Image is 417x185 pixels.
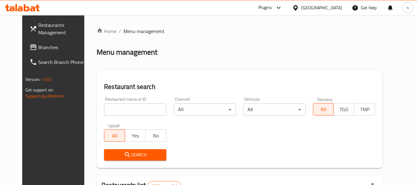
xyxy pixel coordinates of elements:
label: Delivery [317,97,333,101]
span: Version: [25,75,40,83]
span: Get support on: [25,86,54,94]
button: TGO [333,103,354,116]
span: Search Branch Phone [38,58,87,66]
div: Plugins [258,4,272,11]
span: n [407,4,409,11]
button: TMP [354,103,375,116]
input: Search for restaurant name or ID.. [104,103,166,116]
a: Branches [25,40,92,55]
span: Yes [127,131,143,140]
h2: Menu management [97,47,157,57]
span: No [148,131,164,140]
span: Restaurants Management [38,21,87,36]
a: Home [97,27,116,35]
span: All [107,131,123,140]
span: All [316,105,332,114]
nav: breadcrumb [97,27,382,35]
button: No [145,129,166,142]
button: Yes [125,129,146,142]
span: Branches [38,44,87,51]
span: 1.0.0 [41,75,51,83]
h2: Restaurant search [104,82,375,91]
span: Menu management [123,27,165,35]
button: All [313,103,334,116]
div: [GEOGRAPHIC_DATA] [301,4,342,11]
a: Search Branch Phone [25,55,92,69]
li: / [119,27,121,35]
div: All [174,103,236,116]
span: TGO [336,105,352,114]
span: TMP [357,105,373,114]
label: Upsell [108,123,120,128]
span: Search [109,151,161,159]
button: All [104,129,125,142]
a: Restaurants Management [25,18,92,40]
button: Search [104,149,166,161]
a: Support.OpsPlatform [25,92,65,100]
div: All [243,103,305,116]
